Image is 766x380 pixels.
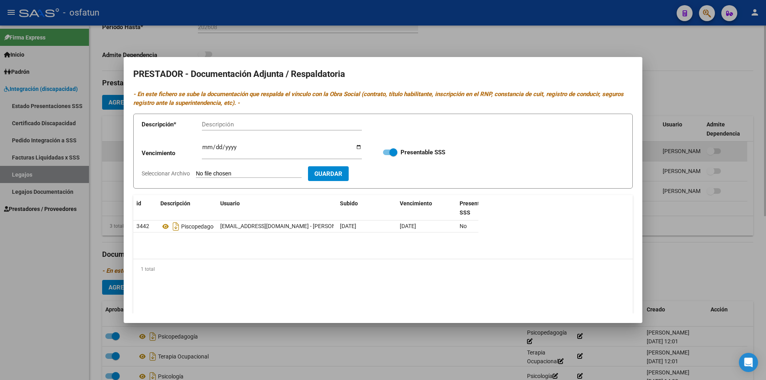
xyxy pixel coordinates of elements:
i: - En este fichero se sube la documentación que respalda el vínculo con la Obra Social (contrato, ... [133,91,624,107]
span: No [460,223,467,229]
h2: PRESTADOR - Documentación Adjunta / Respaldatoria [133,67,633,82]
span: id [136,200,141,207]
span: 3442 [136,223,149,229]
datatable-header-cell: Presentable SSS [456,195,504,221]
span: Presentable SSS [460,200,491,216]
i: Descargar documento [171,220,181,233]
span: [EMAIL_ADDRESS][DOMAIN_NAME] - [PERSON_NAME] [220,223,355,229]
span: Piscopedagoga [181,223,220,230]
p: Descripción [142,120,202,129]
datatable-header-cell: Descripción [157,195,217,221]
span: Usuario [220,200,240,207]
span: Descripción [160,200,190,207]
p: Vencimiento [142,149,202,158]
datatable-header-cell: id [133,195,157,221]
span: Subido [340,200,358,207]
datatable-header-cell: Vencimiento [397,195,456,221]
datatable-header-cell: Subido [337,195,397,221]
span: Guardar [314,170,342,177]
div: 1 total [133,259,633,279]
span: [DATE] [340,223,356,229]
span: [DATE] [400,223,416,229]
datatable-header-cell: Usuario [217,195,337,221]
span: Vencimiento [400,200,432,207]
span: Seleccionar Archivo [142,170,190,177]
div: Open Intercom Messenger [739,353,758,372]
strong: Presentable SSS [401,149,445,156]
button: Guardar [308,166,349,181]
